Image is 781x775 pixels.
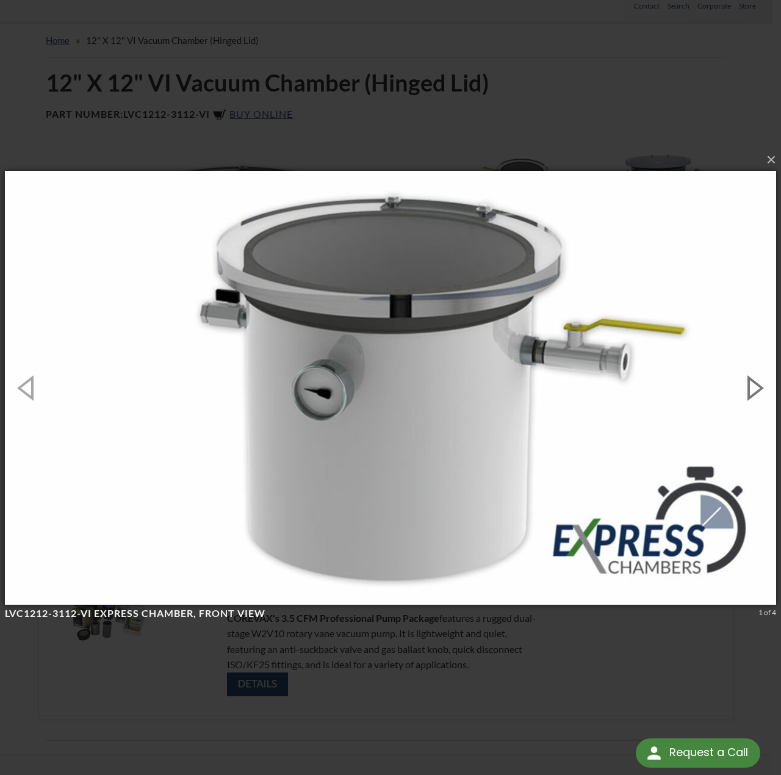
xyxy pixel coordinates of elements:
[726,354,781,421] button: Next (Right arrow key)
[644,743,664,763] img: round button
[636,738,760,768] div: Request a Call
[5,146,776,629] img: LVC1212-3112-VI Express Chamber, front view
[669,738,748,766] div: Request a Call
[9,146,780,173] button: ×
[758,607,776,618] div: 1 of 4
[5,607,754,620] h4: LVC1212-3112-VI Express Chamber, front view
